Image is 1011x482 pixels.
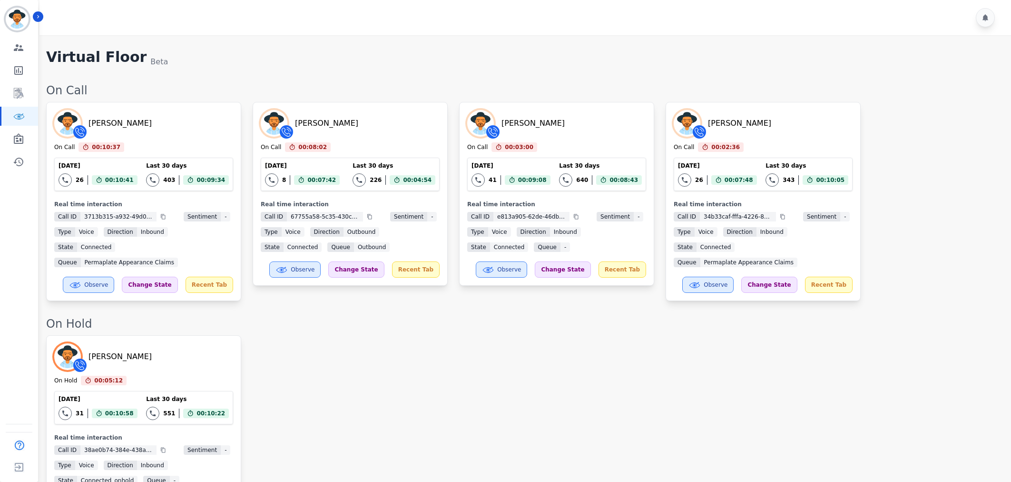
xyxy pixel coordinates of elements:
div: 26 [76,176,84,184]
span: voice [75,227,98,237]
span: - [840,212,850,221]
span: Queue [534,242,560,252]
span: Outbound [354,242,390,252]
div: Change State [535,261,590,278]
div: On Hold [46,316,1001,331]
div: 31 [76,410,84,417]
span: 38ae0b74-384e-438a-8be0-4a0b77b9ba15 [80,445,157,455]
div: Real time interaction [261,201,440,208]
span: 00:05:12 [94,376,123,385]
span: Sentiment [803,212,840,221]
span: Sentiment [390,212,427,221]
span: 00:07:42 [307,175,336,185]
div: 551 [163,410,175,417]
span: State [54,242,77,252]
span: Observe [704,281,727,289]
span: connected [490,242,529,252]
span: - [560,242,570,252]
button: Observe [682,277,734,293]
span: Queue [327,242,353,252]
div: Recent Tab [805,277,853,293]
span: Direction [517,227,550,237]
div: Recent Tab [599,261,646,278]
span: voice [695,227,717,237]
div: 226 [370,176,382,184]
span: inbound [756,227,787,237]
div: Last 30 days [146,162,229,170]
span: Sentiment [184,212,221,221]
div: Recent Tab [186,277,233,293]
span: 00:02:36 [711,142,740,152]
span: connected [284,242,322,252]
span: Type [467,227,488,237]
span: - [427,212,437,221]
span: State [467,242,490,252]
span: 00:08:02 [298,142,327,152]
span: Call ID [54,445,80,455]
button: Observe [63,277,114,293]
div: On Call [261,143,281,152]
div: [PERSON_NAME] [295,118,358,129]
span: voice [75,461,98,470]
span: Type [674,227,695,237]
span: inbound [137,461,168,470]
span: 00:09:34 [196,175,225,185]
span: Call ID [261,212,287,221]
span: 00:03:00 [505,142,533,152]
img: Avatar [54,110,81,137]
span: inbound [137,227,168,237]
span: 00:10:41 [105,175,134,185]
span: Sentiment [184,445,221,455]
span: State [261,242,284,252]
button: Observe [269,261,321,278]
span: Type [261,227,282,237]
div: Real time interaction [54,201,233,208]
div: [PERSON_NAME] [88,351,152,362]
span: 00:10:37 [92,142,120,152]
span: Observe [497,266,521,273]
span: 67755a58-5c35-430c-bdf1-f5b0d9a9abed [287,212,363,221]
span: outbound [344,227,380,237]
span: - [634,212,643,221]
div: Beta [150,56,168,68]
span: 00:10:58 [105,409,134,418]
img: Avatar [54,343,81,370]
div: [DATE] [678,162,756,170]
div: Real time interaction [54,434,233,442]
span: 00:10:22 [196,409,225,418]
span: Permaplate Appearance Claims [700,258,797,267]
img: Bordered avatar [6,8,29,30]
img: Avatar [674,110,700,137]
div: [PERSON_NAME] [88,118,152,129]
span: Type [54,227,75,237]
h1: Virtual Floor [46,49,147,68]
div: Real time interaction [467,201,646,208]
div: Last 30 days [766,162,848,170]
span: Call ID [54,212,80,221]
span: inbound [550,227,581,237]
span: 34b33caf-fffa-4226-8520-f7c855dcfbf5 [700,212,776,221]
div: [PERSON_NAME] [501,118,565,129]
span: 3713b315-a932-49d0-b023-2970cec53f14 [80,212,157,221]
span: Sentiment [597,212,634,221]
div: [DATE] [59,395,137,403]
span: Direction [104,461,137,470]
div: On Call [467,143,488,152]
div: Recent Tab [392,261,440,278]
span: Call ID [467,212,493,221]
div: 343 [783,176,795,184]
div: 41 [489,176,497,184]
span: Queue [54,258,80,267]
div: 403 [163,176,175,184]
div: Last 30 days [146,395,229,403]
div: On Call [54,143,75,152]
span: 00:04:54 [403,175,432,185]
div: On Call [674,143,694,152]
img: Avatar [467,110,494,137]
span: Type [54,461,75,470]
div: 26 [695,176,703,184]
div: Last 30 days [353,162,435,170]
span: Direction [723,227,756,237]
div: On Hold [54,377,77,385]
img: Avatar [261,110,287,137]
